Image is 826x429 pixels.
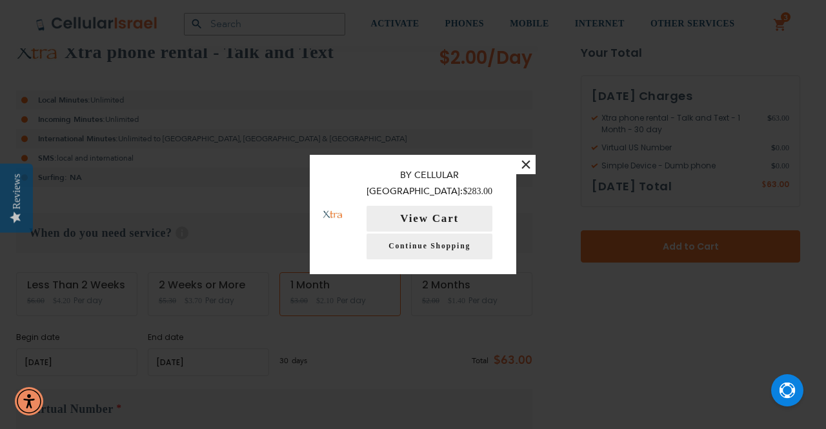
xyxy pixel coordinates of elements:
button: View Cart [367,206,492,232]
div: Accessibility Menu [15,387,43,415]
div: Reviews [11,174,23,209]
p: By Cellular [GEOGRAPHIC_DATA]: [356,168,503,199]
span: $283.00 [463,186,492,196]
button: × [516,155,536,174]
a: Continue Shopping [367,234,492,259]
